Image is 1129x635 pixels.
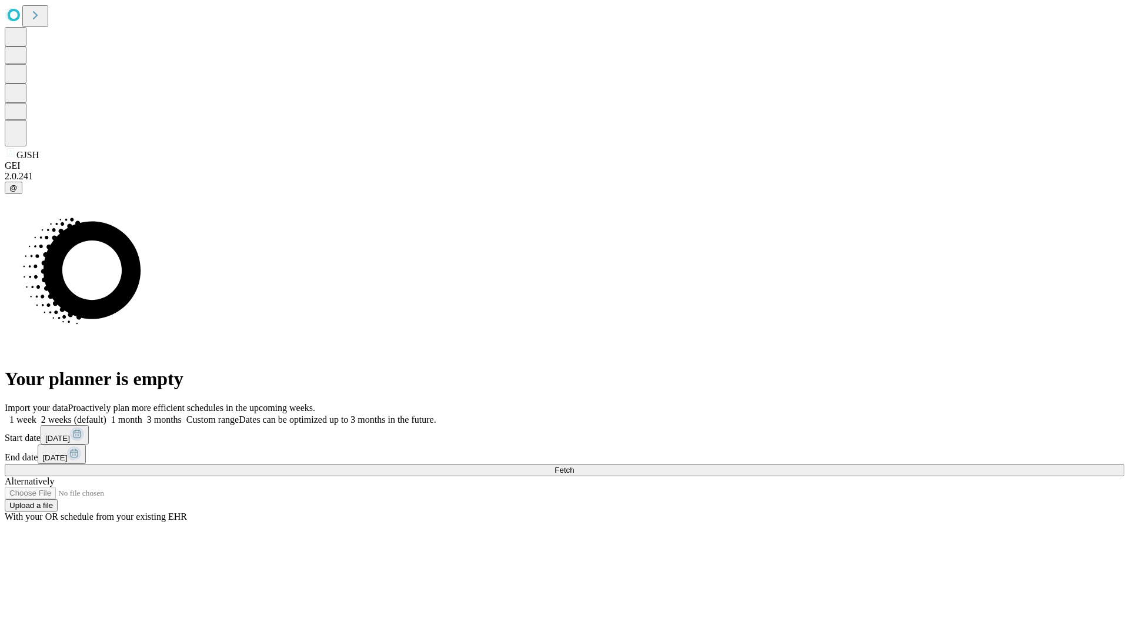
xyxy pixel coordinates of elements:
h1: Your planner is empty [5,368,1124,390]
button: [DATE] [41,425,89,444]
span: 3 months [147,415,182,425]
div: GEI [5,161,1124,171]
div: End date [5,444,1124,464]
div: 2.0.241 [5,171,1124,182]
span: Proactively plan more efficient schedules in the upcoming weeks. [68,403,315,413]
span: GJSH [16,150,39,160]
span: [DATE] [42,453,67,462]
button: [DATE] [38,444,86,464]
span: Import your data [5,403,68,413]
span: [DATE] [45,434,70,443]
span: Fetch [555,466,574,474]
span: 1 week [9,415,36,425]
span: 1 month [111,415,142,425]
button: Upload a file [5,499,58,512]
span: With your OR schedule from your existing EHR [5,512,187,522]
span: Custom range [186,415,239,425]
button: @ [5,182,22,194]
span: Dates can be optimized up to 3 months in the future. [239,415,436,425]
span: Alternatively [5,476,54,486]
span: @ [9,183,18,192]
span: 2 weeks (default) [41,415,106,425]
button: Fetch [5,464,1124,476]
div: Start date [5,425,1124,444]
